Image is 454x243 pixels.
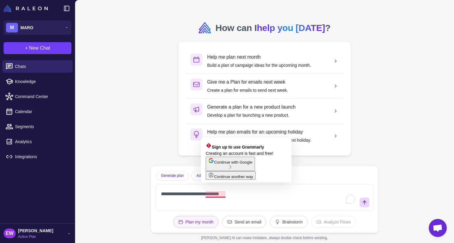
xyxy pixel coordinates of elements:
[161,173,184,178] span: Generate plan
[15,93,68,100] span: Command Center
[429,219,447,237] a: Open chat
[207,128,328,136] h3: Help me plan emails for an upcoming holiday
[191,171,228,180] button: Add a campaign
[207,103,328,111] h3: Generate a plan for a new product launch
[4,5,48,12] img: Raleon Logo
[216,22,331,34] h2: How can I ?
[2,120,73,133] a: Segments
[15,138,68,145] span: Analytics
[207,137,328,143] p: Create a plan for emails to send during the next holiday.
[207,78,328,86] h3: Give me a Plan for emails next week
[18,227,53,234] span: [PERSON_NAME]
[222,216,267,228] button: Send an email
[173,216,219,228] button: Plan my month
[151,233,378,243] div: [PERSON_NAME] AI can make mistakes, always double check before sending.
[18,234,53,239] span: Active Plan
[4,20,71,35] button: MMARO
[2,105,73,118] a: Calendar
[270,216,308,228] button: Brainstorm
[15,123,68,130] span: Segments
[15,153,68,160] span: Integrations
[160,188,357,207] textarea: To enrich screen reader interactions, please activate Accessibility in Grammarly extension settings
[15,63,68,70] span: Chats
[20,24,33,31] span: MARO
[207,54,328,61] h3: Help me plan next month
[207,87,328,94] p: Create a plan for emails to send next week.
[196,173,222,178] span: Add a campaign
[156,171,189,180] button: Generate plan
[6,23,18,32] div: M
[15,78,68,85] span: Knowledge
[29,45,50,52] span: New Chat
[2,135,73,148] a: Analytics
[257,23,325,33] span: help you [DATE]
[15,108,68,115] span: Calendar
[2,75,73,88] a: Knowledge
[2,60,73,73] a: Chats
[311,216,356,228] button: Analyze Flows
[207,62,328,69] p: Build a plan of campaign ideas for the upcoming month.
[207,112,328,118] p: Develop a plan for launching a new product.
[4,42,71,54] button: +New Chat
[2,90,73,103] a: Command Center
[4,229,16,238] div: EW
[2,150,73,163] a: Integrations
[25,45,28,52] span: +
